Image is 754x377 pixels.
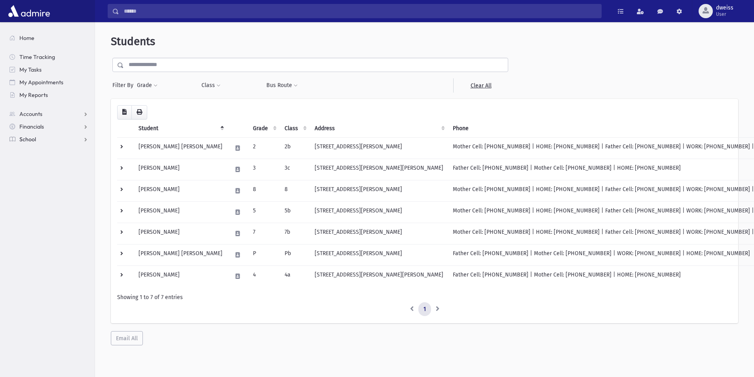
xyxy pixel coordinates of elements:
[310,180,448,201] td: [STREET_ADDRESS][PERSON_NAME]
[310,244,448,265] td: [STREET_ADDRESS][PERSON_NAME]
[19,34,34,42] span: Home
[310,137,448,159] td: [STREET_ADDRESS][PERSON_NAME]
[453,78,508,93] a: Clear All
[19,123,44,130] span: Financials
[248,137,280,159] td: 2
[134,244,227,265] td: [PERSON_NAME] [PERSON_NAME]
[134,201,227,223] td: [PERSON_NAME]
[3,76,95,89] a: My Appointments
[418,302,431,316] a: 1
[134,265,227,287] td: [PERSON_NAME]
[3,89,95,101] a: My Reports
[248,265,280,287] td: 4
[134,180,227,201] td: [PERSON_NAME]
[716,11,733,17] span: User
[117,293,732,301] div: Showing 1 to 7 of 7 entries
[248,244,280,265] td: P
[280,223,310,244] td: 7b
[134,159,227,180] td: [PERSON_NAME]
[111,35,155,48] span: Students
[3,133,95,146] a: School
[280,137,310,159] td: 2b
[3,32,95,44] a: Home
[112,81,137,89] span: Filter By
[119,4,601,18] input: Search
[248,119,280,138] th: Grade: activate to sort column ascending
[19,53,55,61] span: Time Tracking
[280,180,310,201] td: 8
[280,159,310,180] td: 3c
[3,120,95,133] a: Financials
[3,108,95,120] a: Accounts
[248,223,280,244] td: 7
[310,201,448,223] td: [STREET_ADDRESS][PERSON_NAME]
[111,331,143,345] button: Email All
[19,136,36,143] span: School
[134,137,227,159] td: [PERSON_NAME] [PERSON_NAME]
[19,79,63,86] span: My Appointments
[131,105,147,119] button: Print
[117,105,132,119] button: CSV
[310,265,448,287] td: [STREET_ADDRESS][PERSON_NAME][PERSON_NAME]
[134,223,227,244] td: [PERSON_NAME]
[248,201,280,223] td: 5
[280,201,310,223] td: 5b
[716,5,733,11] span: dweiss
[19,66,42,73] span: My Tasks
[248,180,280,201] td: 8
[310,159,448,180] td: [STREET_ADDRESS][PERSON_NAME][PERSON_NAME]
[3,63,95,76] a: My Tasks
[280,265,310,287] td: 4a
[310,223,448,244] td: [STREET_ADDRESS][PERSON_NAME]
[19,110,42,117] span: Accounts
[19,91,48,99] span: My Reports
[310,119,448,138] th: Address: activate to sort column ascending
[137,78,158,93] button: Grade
[6,3,52,19] img: AdmirePro
[3,51,95,63] a: Time Tracking
[266,78,298,93] button: Bus Route
[280,244,310,265] td: Pb
[134,119,227,138] th: Student: activate to sort column descending
[201,78,221,93] button: Class
[280,119,310,138] th: Class: activate to sort column ascending
[248,159,280,180] td: 3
